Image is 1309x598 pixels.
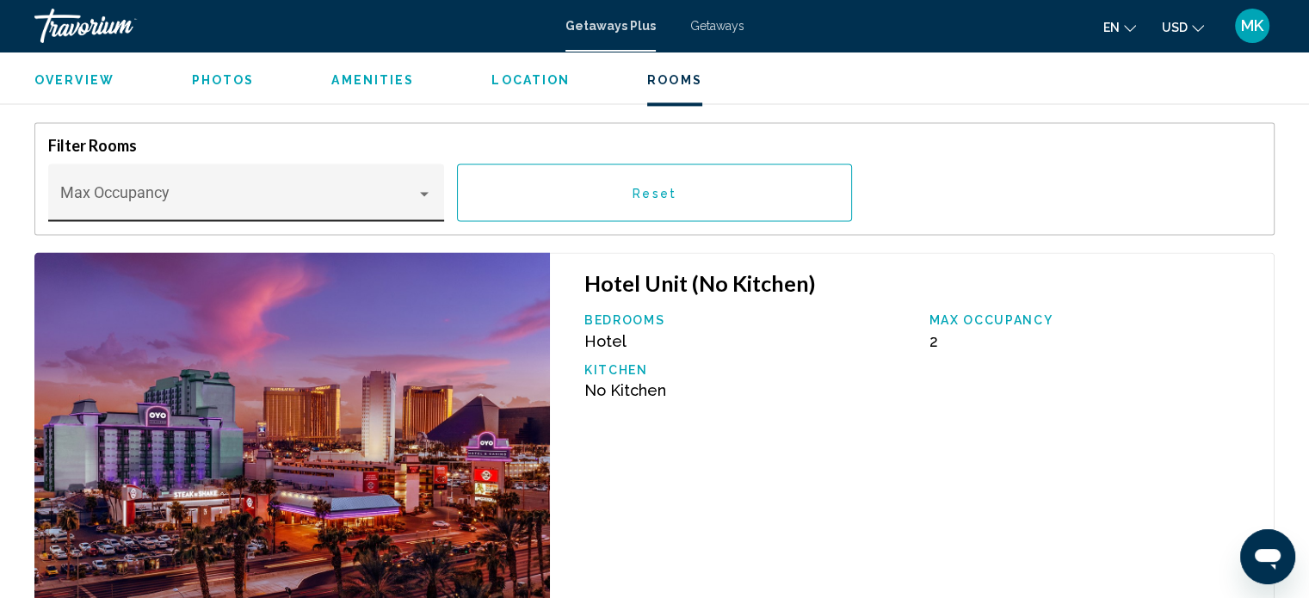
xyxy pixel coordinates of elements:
[584,270,1257,296] h3: Hotel Unit (No Kitchen)
[647,73,702,87] span: Rooms
[1230,8,1275,44] button: User Menu
[929,313,1257,327] p: Max Occupancy
[565,19,656,33] a: Getaways Plus
[1162,15,1204,40] button: Change currency
[48,136,1261,155] h4: Filter Rooms
[1241,17,1263,34] span: MK
[331,73,414,87] span: Amenities
[929,332,937,350] span: 2
[1103,21,1120,34] span: en
[584,381,666,399] span: No Kitchen
[1240,529,1295,584] iframe: Button to launch messaging window
[34,9,548,43] a: Travorium
[34,73,114,87] span: Overview
[34,72,114,88] button: Overview
[192,72,255,88] button: Photos
[584,313,912,327] p: Bedrooms
[633,186,676,200] span: Reset
[584,363,912,377] p: Kitchen
[491,73,570,87] span: Location
[1162,21,1188,34] span: USD
[192,73,255,87] span: Photos
[647,72,702,88] button: Rooms
[690,19,744,33] a: Getaways
[1103,15,1136,40] button: Change language
[491,72,570,88] button: Location
[457,163,853,221] button: Reset
[584,332,627,350] span: Hotel
[331,72,414,88] button: Amenities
